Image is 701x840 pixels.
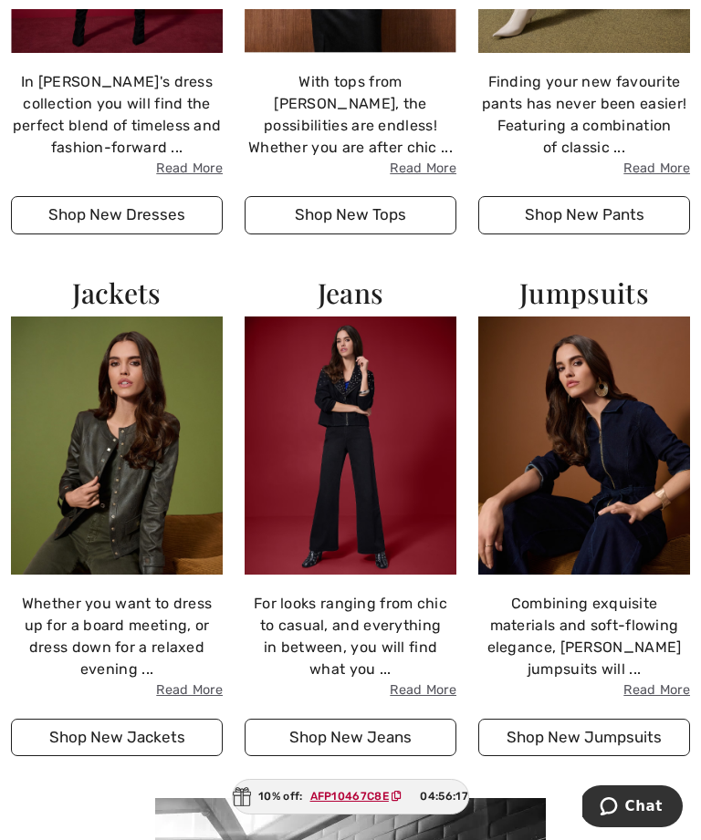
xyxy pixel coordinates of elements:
[310,790,389,803] ins: AFP10467C8E
[478,316,690,575] img: 250821041423_0f8161ae37a73.jpg
[245,71,456,179] div: With tops from [PERSON_NAME], the possibilities are endless! Whether you are after chic ...
[11,719,223,757] button: Shop New Jackets
[245,196,456,234] button: Shop New Tops
[245,316,456,575] img: 250821041302_7938c6d647aed.jpg
[478,71,690,179] div: Finding your new favourite pants has never been easier! Featuring a combination of classic ...
[245,680,456,700] span: Read More
[478,276,690,309] h2: Jumpsuits
[582,785,683,831] iframe: Opens a widget where you can chat to one of our agents
[245,159,456,179] span: Read More
[420,788,467,804] span: 04:56:17
[11,196,223,234] button: Shop New Dresses
[478,719,690,757] button: Shop New Jumpsuits
[245,719,456,757] button: Shop New Jeans
[11,593,223,700] div: Whether you want to dress up for a board meeting, or dress down for a relaxed evening ...
[11,316,223,575] img: 250821041223_d8676aa77b7c8.jpg
[11,159,223,179] span: Read More
[232,779,469,814] div: 10% off:
[478,159,690,179] span: Read More
[233,787,251,806] img: Gift.svg
[478,680,690,700] span: Read More
[11,71,223,179] div: In [PERSON_NAME]'s dress collection you will find the perfect blend of timeless and fashion-forwa...
[245,276,456,309] h2: Jeans
[11,680,223,700] span: Read More
[11,276,223,309] h2: Jackets
[478,593,690,700] div: Combining exquisite materials and soft-flowing elegance, [PERSON_NAME] jumpsuits will ...
[478,196,690,234] button: Shop New Pants
[245,593,456,700] div: For looks ranging from chic to casual, and everything in between, you will find what you ...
